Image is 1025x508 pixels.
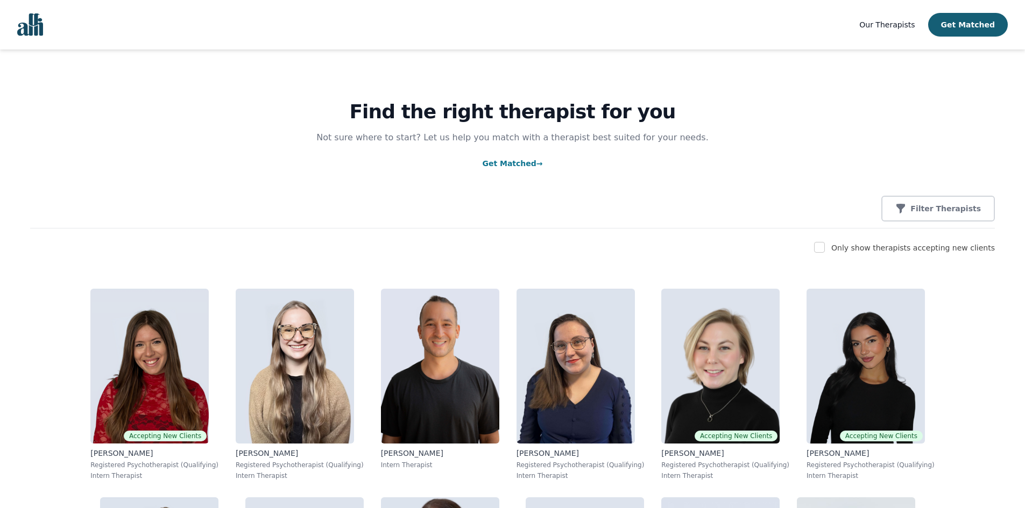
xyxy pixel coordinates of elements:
p: Intern Therapist [517,471,645,480]
a: Jocelyn_CrawfordAccepting New Clients[PERSON_NAME]Registered Psychotherapist (Qualifying)Intern T... [653,280,798,489]
img: Faith_Woodley [236,289,354,443]
p: Intern Therapist [661,471,789,480]
p: Not sure where to start? Let us help you match with a therapist best suited for your needs. [306,131,719,144]
p: [PERSON_NAME] [90,448,218,459]
a: Faith_Woodley[PERSON_NAME]Registered Psychotherapist (Qualifying)Intern Therapist [227,280,372,489]
p: Registered Psychotherapist (Qualifying) [90,461,218,469]
a: Get Matched [482,159,542,168]
img: alli logo [17,13,43,36]
button: Get Matched [928,13,1008,37]
h1: Find the right therapist for you [30,101,995,123]
p: Intern Therapist [807,471,935,480]
img: Alisha_Levine [90,289,209,443]
p: Registered Psychotherapist (Qualifying) [236,461,364,469]
p: Intern Therapist [381,461,499,469]
a: Vanessa_McCulloch[PERSON_NAME]Registered Psychotherapist (Qualifying)Intern Therapist [508,280,653,489]
span: Accepting New Clients [695,431,777,441]
p: Registered Psychotherapist (Qualifying) [517,461,645,469]
img: Vanessa_McCulloch [517,289,635,443]
span: → [536,159,543,168]
span: Accepting New Clients [124,431,207,441]
span: Our Therapists [859,20,915,29]
button: Filter Therapists [881,196,995,221]
p: Filter Therapists [910,203,981,214]
p: Intern Therapist [90,471,218,480]
label: Only show therapists accepting new clients [831,244,995,252]
a: Alyssa_TweedieAccepting New Clients[PERSON_NAME]Registered Psychotherapist (Qualifying)Intern The... [798,280,943,489]
a: Our Therapists [859,18,915,31]
p: [PERSON_NAME] [381,448,499,459]
p: Registered Psychotherapist (Qualifying) [661,461,789,469]
a: Kavon_Banejad[PERSON_NAME]Intern Therapist [372,280,508,489]
p: [PERSON_NAME] [807,448,935,459]
p: Registered Psychotherapist (Qualifying) [807,461,935,469]
p: [PERSON_NAME] [236,448,364,459]
img: Alyssa_Tweedie [807,289,925,443]
a: Alisha_LevineAccepting New Clients[PERSON_NAME]Registered Psychotherapist (Qualifying)Intern Ther... [82,280,227,489]
img: Jocelyn_Crawford [661,289,780,443]
p: Intern Therapist [236,471,364,480]
p: [PERSON_NAME] [661,448,789,459]
span: Accepting New Clients [840,431,923,441]
img: Kavon_Banejad [381,289,499,443]
p: [PERSON_NAME] [517,448,645,459]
